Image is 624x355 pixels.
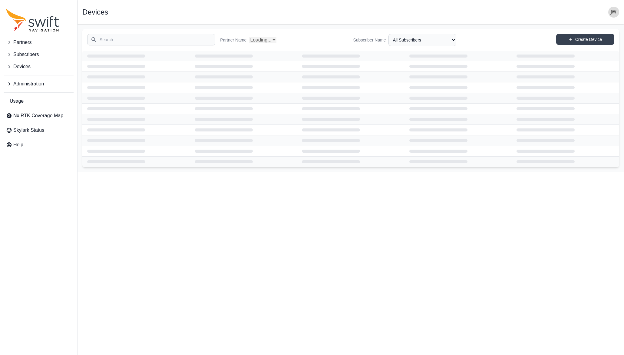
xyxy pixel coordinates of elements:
a: Create Device [556,34,614,45]
button: Partners [4,36,74,48]
span: Administration [13,80,44,88]
label: Partner Name [220,37,246,43]
span: Skylark Status [13,127,44,134]
h1: Devices [82,8,108,16]
span: Nx RTK Coverage Map [13,112,63,119]
a: Help [4,139,74,151]
input: Search [87,34,215,45]
button: Devices [4,61,74,73]
label: Subscriber Name [353,37,386,43]
span: Usage [10,98,24,105]
button: Subscribers [4,48,74,61]
span: Partners [13,39,31,46]
img: user photo [608,7,619,18]
span: Subscribers [13,51,39,58]
a: Usage [4,95,74,107]
span: Devices [13,63,31,70]
a: Nx RTK Coverage Map [4,110,74,122]
span: Help [13,141,23,148]
select: Subscriber [388,34,456,46]
button: Administration [4,78,74,90]
a: Skylark Status [4,124,74,136]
